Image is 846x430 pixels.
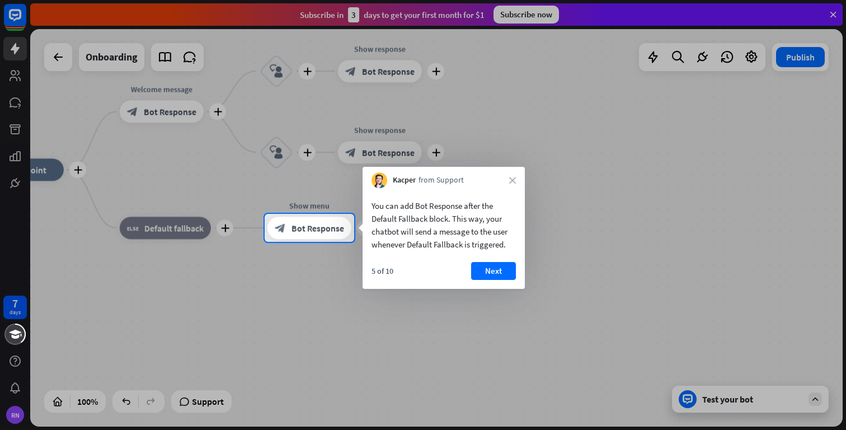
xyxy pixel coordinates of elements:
[419,175,464,186] span: from Support
[275,222,286,233] i: block_bot_response
[292,222,344,233] span: Bot Response
[372,199,516,251] div: You can add Bot Response after the Default Fallback block. This way, your chatbot will send a mes...
[509,177,516,184] i: close
[471,262,516,280] button: Next
[393,175,416,186] span: Kacper
[9,4,43,38] button: Open LiveChat chat widget
[372,266,393,276] div: 5 of 10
